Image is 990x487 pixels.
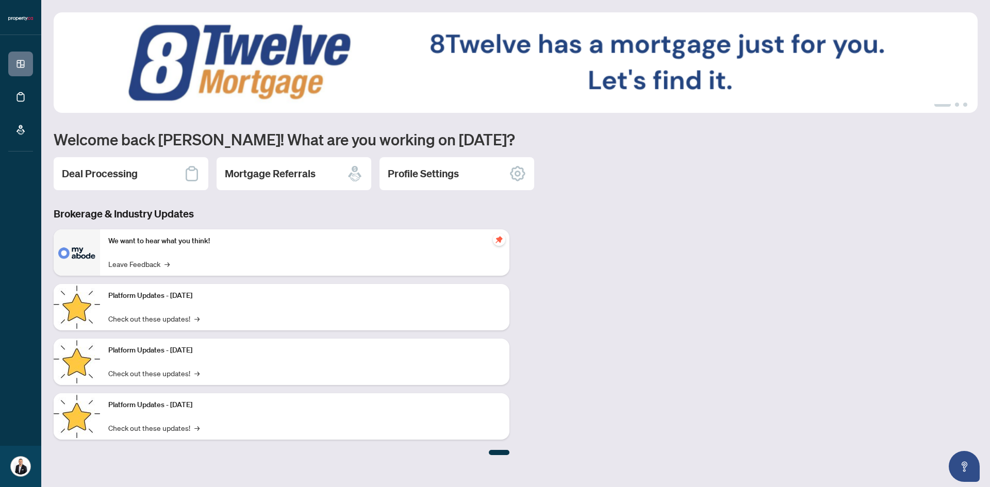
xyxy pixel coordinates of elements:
[108,290,501,301] p: Platform Updates - [DATE]
[108,313,200,324] a: Check out these updates!→
[934,103,951,107] button: 1
[54,284,100,330] img: Platform Updates - July 21, 2025
[388,166,459,181] h2: Profile Settings
[108,399,501,411] p: Platform Updates - [DATE]
[164,258,170,270] span: →
[108,345,501,356] p: Platform Updates - [DATE]
[963,103,967,107] button: 3
[194,313,200,324] span: →
[493,233,505,246] span: pushpin
[54,393,100,440] img: Platform Updates - June 23, 2025
[194,367,200,379] span: →
[194,422,200,433] span: →
[54,207,509,221] h3: Brokerage & Industry Updates
[108,367,200,379] a: Check out these updates!→
[8,15,33,22] img: logo
[108,258,170,270] a: Leave Feedback→
[955,103,959,107] button: 2
[108,236,501,247] p: We want to hear what you think!
[225,166,316,181] h2: Mortgage Referrals
[54,339,100,385] img: Platform Updates - July 8, 2025
[108,422,200,433] a: Check out these updates!→
[54,229,100,276] img: We want to hear what you think!
[11,457,30,476] img: Profile Icon
[949,451,980,482] button: Open asap
[62,166,138,181] h2: Deal Processing
[54,129,978,149] h1: Welcome back [PERSON_NAME]! What are you working on [DATE]?
[54,12,978,113] img: Slide 0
